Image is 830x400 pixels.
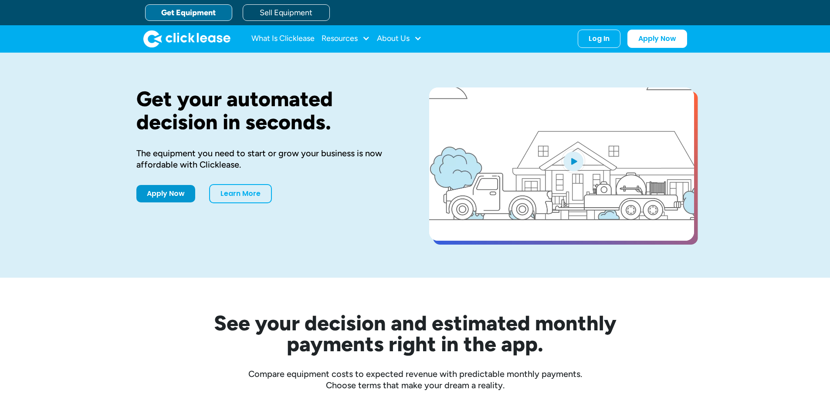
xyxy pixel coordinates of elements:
[429,87,694,241] a: open lightbox
[143,30,230,47] a: home
[136,148,401,170] div: The equipment you need to start or grow your business is now affordable with Clicklease.
[145,4,232,21] a: Get Equipment
[322,30,370,47] div: Resources
[143,30,230,47] img: Clicklease logo
[136,185,195,202] a: Apply Now
[589,34,610,43] div: Log In
[627,30,687,48] a: Apply Now
[171,313,659,354] h2: See your decision and estimated monthly payments right in the app.
[377,30,422,47] div: About Us
[209,184,272,203] a: Learn More
[136,87,401,134] h1: Get your automated decision in seconds.
[243,4,330,21] a: Sell Equipment
[251,30,315,47] a: What Is Clicklease
[562,149,585,173] img: Blue play button logo on a light blue circular background
[136,368,694,391] div: Compare equipment costs to expected revenue with predictable monthly payments. Choose terms that ...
